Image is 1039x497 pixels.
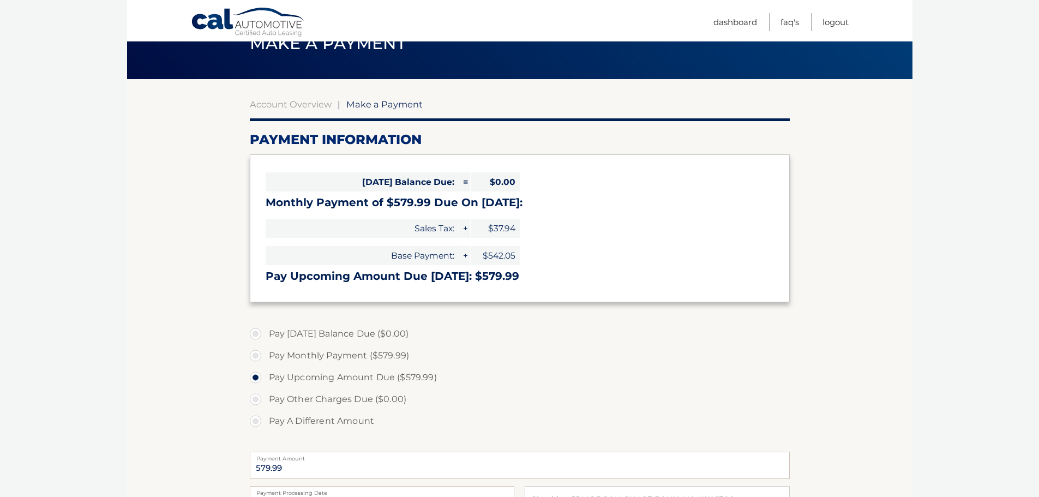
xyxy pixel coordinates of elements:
label: Pay Other Charges Due ($0.00) [250,388,790,410]
span: = [459,172,470,191]
h3: Pay Upcoming Amount Due [DATE]: $579.99 [266,270,774,283]
a: Dashboard [713,13,757,31]
span: $542.05 [471,246,520,265]
span: Base Payment: [266,246,459,265]
label: Payment Processing Date [250,486,514,495]
span: Make a Payment [346,99,423,110]
span: [DATE] Balance Due: [266,172,459,191]
h2: Payment Information [250,131,790,148]
span: $37.94 [471,219,520,238]
a: Cal Automotive [191,7,305,39]
span: Sales Tax: [266,219,459,238]
label: Pay Monthly Payment ($579.99) [250,345,790,367]
span: Make a Payment [250,33,406,53]
span: $0.00 [471,172,520,191]
a: FAQ's [780,13,799,31]
label: Payment Amount [250,452,790,460]
span: + [459,246,470,265]
span: + [459,219,470,238]
a: Logout [822,13,849,31]
label: Pay Upcoming Amount Due ($579.99) [250,367,790,388]
label: Pay [DATE] Balance Due ($0.00) [250,323,790,345]
span: | [338,99,340,110]
h3: Monthly Payment of $579.99 Due On [DATE]: [266,196,774,209]
input: Payment Amount [250,452,790,479]
label: Pay A Different Amount [250,410,790,432]
a: Account Overview [250,99,332,110]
